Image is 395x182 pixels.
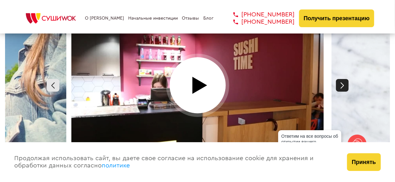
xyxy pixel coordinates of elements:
[21,11,81,25] img: СУШИWOK
[278,130,341,154] div: Ответим на все вопросы об открытии вашего [PERSON_NAME]!
[102,162,130,169] a: политике
[182,16,199,21] a: Отзывы
[128,16,178,21] a: Начальные инвестиции
[203,16,213,21] a: Блог
[224,18,295,26] a: [PHONE_NUMBER]
[299,9,374,27] button: Получить презентацию
[347,153,380,171] button: Принять
[85,16,124,21] a: О [PERSON_NAME]
[224,11,295,18] a: [PHONE_NUMBER]
[8,142,341,182] div: Продолжая использовать сайт, вы даете свое согласие на использование cookie для хранения и обрабо...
